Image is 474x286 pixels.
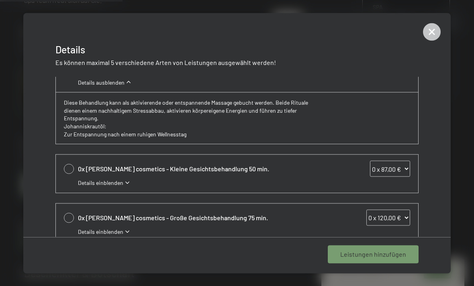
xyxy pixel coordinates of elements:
span: Details einblenden [78,227,123,235]
span: 0x [PERSON_NAME] cosmetics - Große Gesichtsbehandlung 75 min. [78,213,327,222]
p: Zur Entspannung nach einem ruhigen Wellnesstag [64,130,324,138]
p: Johanniskrautöl: [64,122,324,130]
span: Leistungen hinzufügen [340,250,406,259]
span: Details einblenden [78,179,123,187]
span: Details [55,43,85,55]
span: 0x [PERSON_NAME] cosmetics - Kleine Gesichtsbehandlung 50 min. [78,164,327,173]
p: Es können maximal 5 verschiedene Arten von Leistungen ausgewählt werden! [55,58,419,67]
p: Diese Behandlung kann als aktivierende oder entspannende Massage gebucht werden. Beide Rituale di... [64,99,324,122]
span: Details ausblenden [78,78,125,86]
